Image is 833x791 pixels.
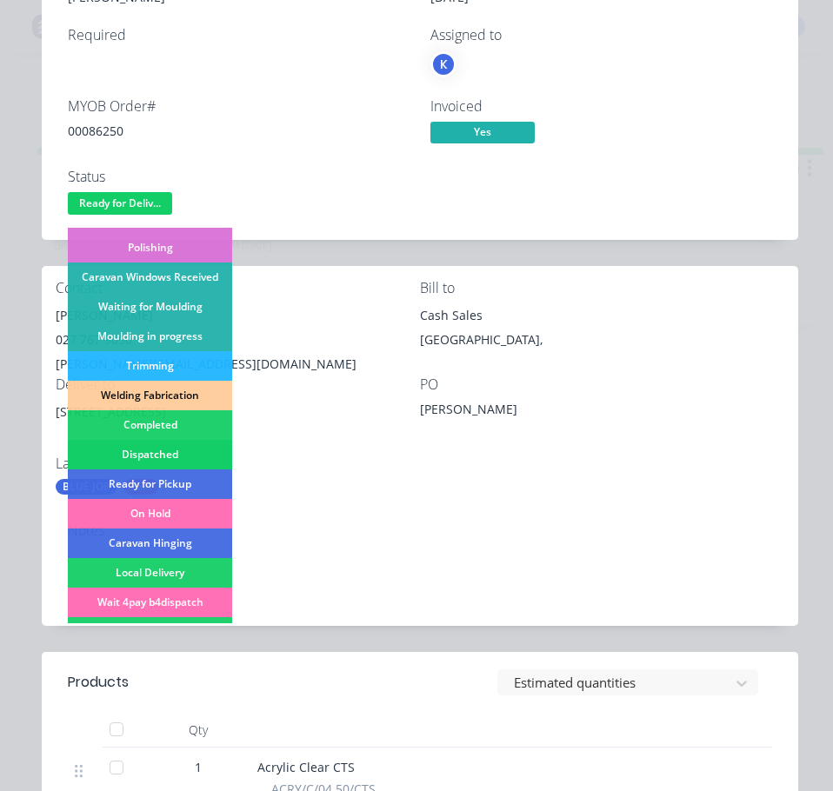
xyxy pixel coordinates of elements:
div: Status [68,169,410,185]
div: Qty [146,713,250,748]
button: K [430,51,456,77]
div: On Hold [68,499,232,528]
div: 027 767 9050 [56,328,420,352]
div: Caravan Windows Received [68,263,232,292]
button: Ready for Deliv... [68,192,172,218]
div: 00086250 [68,122,410,140]
span: Yes [430,122,535,143]
div: Ready for Pickup [68,469,232,499]
div: [GEOGRAPHIC_DATA], [420,328,784,352]
div: [STREET_ADDRESS] [56,400,420,424]
div: Required [68,27,410,43]
div: Completed [68,410,232,440]
div: Polishing [68,233,232,263]
div: [PERSON_NAME] [56,303,420,328]
div: PO [420,376,784,393]
div: Deliver to [56,376,420,393]
div: Labels [56,455,420,472]
div: Wait 4pay b4dispatch [68,588,232,617]
div: Waiting for Moulding [68,292,232,322]
div: Bill to [420,280,784,296]
div: Invoiced [430,98,772,115]
div: Local Delivery on Board [68,617,232,647]
span: 1 [195,758,202,776]
div: Products [68,672,129,693]
div: Moulding in progress [68,322,232,351]
div: Local Delivery [68,558,232,588]
span: Acrylic Clear CTS [257,759,355,775]
div: Cash Sales [420,303,784,328]
div: [PERSON_NAME]027 767 9050[PERSON_NAME][EMAIL_ADDRESS][DOMAIN_NAME] [56,303,420,376]
div: Dispatched [68,440,232,469]
div: Contact [56,280,420,296]
span: Ready for Deliv... [68,192,172,214]
div: Assigned to [430,27,772,43]
div: Welding Fabrication [68,381,232,410]
div: BLUE JOB [56,479,117,495]
div: [STREET_ADDRESS] [56,400,420,455]
div: Trimming [68,351,232,381]
div: Caravan Hinging [68,528,232,558]
div: Notes [68,522,772,539]
div: [PERSON_NAME][EMAIL_ADDRESS][DOMAIN_NAME] [56,352,420,376]
div: [PERSON_NAME] [420,400,637,424]
div: MYOB Order # [68,98,410,115]
div: Cash Sales[GEOGRAPHIC_DATA], [420,303,784,359]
